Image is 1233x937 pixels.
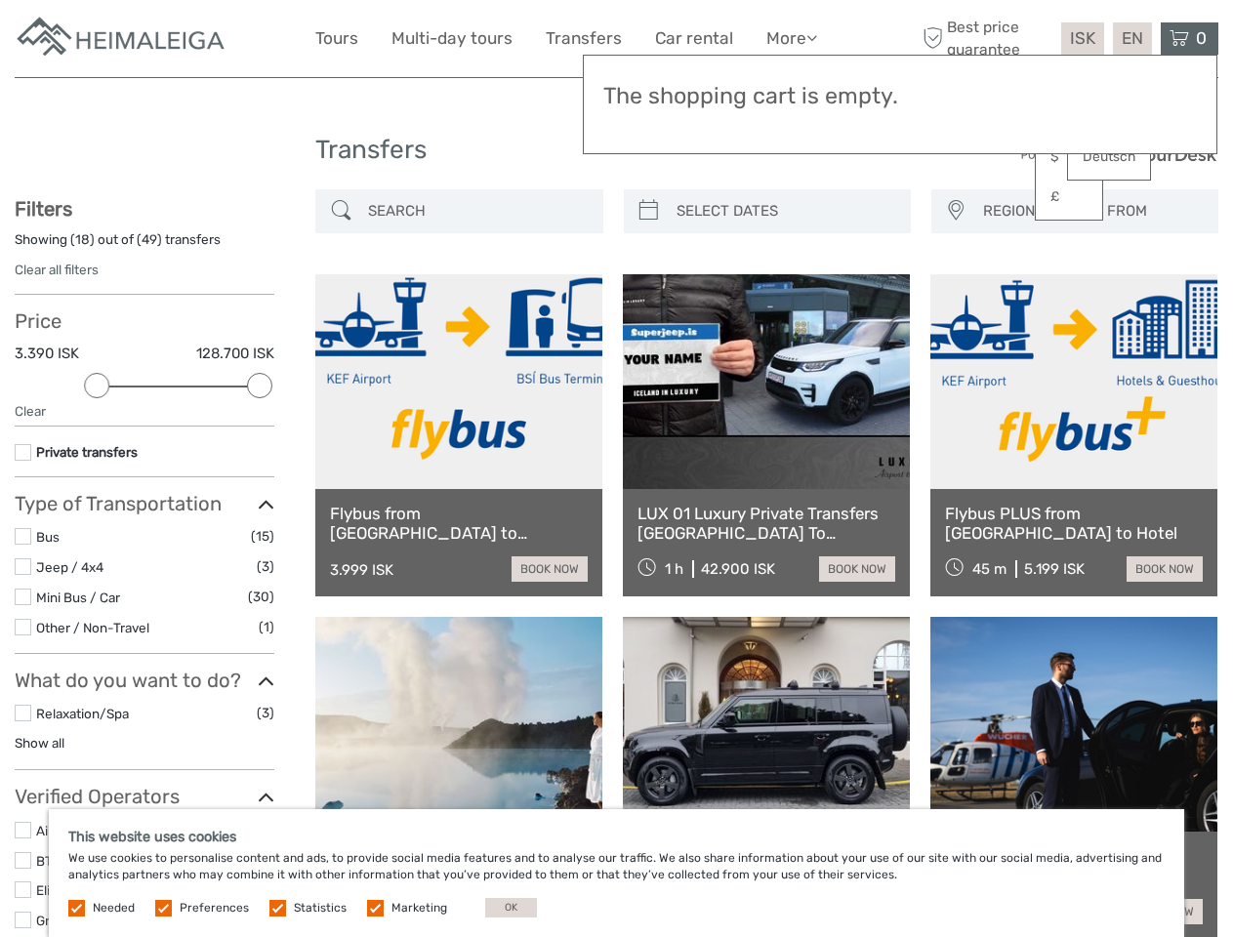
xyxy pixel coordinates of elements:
[974,195,1209,227] button: REGION / STARTS FROM
[36,853,92,869] a: BT Travel
[36,590,120,605] a: Mini Bus / Car
[1024,560,1085,578] div: 5.199 ISK
[49,809,1184,937] div: We use cookies to personalise content and ads, to provide social media features and to analyse ou...
[15,669,274,692] h3: What do you want to do?
[15,230,274,261] div: Showing ( ) out of ( ) transfers
[68,829,1165,845] h5: This website uses cookies
[257,555,274,578] span: (3)
[15,492,274,515] h3: Type of Transportation
[142,230,157,249] label: 49
[315,24,358,53] a: Tours
[391,24,513,53] a: Multi-day tours
[15,344,79,364] label: 3.390 ISK
[15,402,274,421] div: Clear
[1036,180,1102,215] a: £
[512,556,588,582] a: book now
[15,309,274,333] h3: Price
[15,735,64,751] a: Show all
[669,194,901,228] input: SELECT DATES
[945,504,1203,544] a: Flybus PLUS from [GEOGRAPHIC_DATA] to Hotel
[27,34,221,50] p: We're away right now. Please check back later!
[180,900,249,917] label: Preferences
[391,900,447,917] label: Marketing
[36,620,149,635] a: Other / Non-Travel
[75,230,90,249] label: 18
[36,706,129,721] a: Relaxation/Spa
[36,882,130,898] a: Elite-Chauffeur
[918,17,1056,60] span: Best price guarantee
[1070,28,1095,48] span: ISK
[603,83,1197,110] h3: The shopping cart is empty.
[766,24,817,53] a: More
[294,900,347,917] label: Statistics
[36,559,103,575] a: Jeep / 4x4
[330,504,588,544] a: Flybus from [GEOGRAPHIC_DATA] to [GEOGRAPHIC_DATA] BSÍ
[655,24,733,53] a: Car rental
[315,135,918,166] h1: Transfers
[251,525,274,548] span: (15)
[36,823,117,838] a: Airport Direct
[36,529,60,545] a: Bus
[15,197,72,221] strong: Filters
[1036,140,1102,175] a: $
[819,556,895,582] a: book now
[1113,22,1152,55] div: EN
[225,30,248,54] button: Open LiveChat chat widget
[1020,143,1218,167] img: PurchaseViaTourDesk.png
[1193,28,1210,48] span: 0
[637,504,895,544] a: LUX 01 Luxury Private Transfers [GEOGRAPHIC_DATA] To [GEOGRAPHIC_DATA]
[972,560,1007,578] span: 45 m
[665,560,683,578] span: 1 h
[36,444,138,460] a: Private transfers
[196,344,274,364] label: 128.700 ISK
[15,15,229,62] img: Apartments in Reykjavik
[248,586,274,608] span: (30)
[546,24,622,53] a: Transfers
[36,913,228,928] a: Gray Line [GEOGRAPHIC_DATA]
[259,616,274,638] span: (1)
[360,194,593,228] input: SEARCH
[1127,556,1203,582] a: book now
[1068,140,1150,175] a: Deutsch
[257,702,274,724] span: (3)
[485,898,537,917] button: OK
[93,900,135,917] label: Needed
[15,785,274,808] h3: Verified Operators
[701,560,775,578] div: 42.900 ISK
[330,561,393,579] div: 3.999 ISK
[15,262,99,277] a: Clear all filters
